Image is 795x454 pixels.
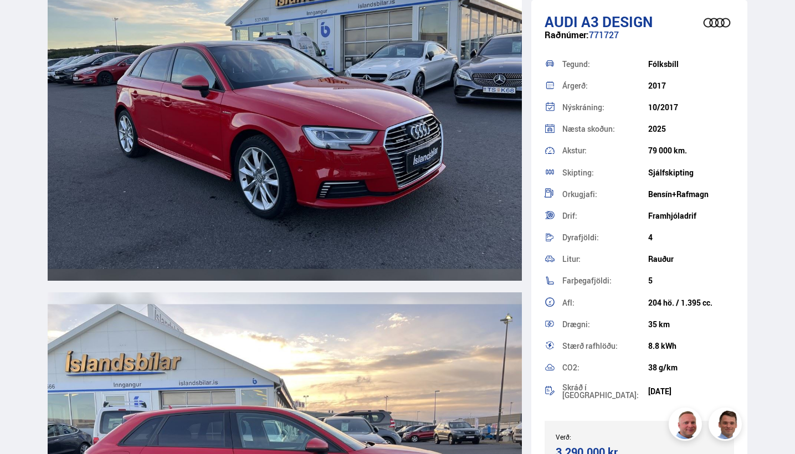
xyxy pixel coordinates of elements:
[710,409,743,442] img: FbJEzSuNWCJXmdc-.webp
[648,211,734,220] div: Framhjóladrif
[648,60,734,69] div: Fólksbíll
[648,233,734,242] div: 4
[562,321,648,328] div: Drægni:
[562,277,648,285] div: Farþegafjöldi:
[562,384,648,399] div: Skráð í [GEOGRAPHIC_DATA]:
[648,255,734,264] div: Rauður
[545,29,589,41] span: Raðnúmer:
[648,168,734,177] div: Sjálfskipting
[562,125,648,133] div: Næsta skoðun:
[562,364,648,372] div: CO2:
[648,103,734,112] div: 10/2017
[562,255,648,263] div: Litur:
[648,363,734,372] div: 38 g/km
[648,387,734,396] div: [DATE]
[562,234,648,241] div: Dyrafjöldi:
[695,6,739,40] img: brand logo
[648,190,734,199] div: Bensín+Rafmagn
[562,212,648,220] div: Drif:
[562,342,648,350] div: Stærð rafhlöðu:
[648,298,734,307] div: 204 hö. / 1.395 cc.
[562,299,648,307] div: Afl:
[581,12,653,32] span: A3 DESIGN
[648,320,734,329] div: 35 km
[670,409,704,442] img: siFngHWaQ9KaOqBr.png
[648,146,734,155] div: 79 000 km.
[562,190,648,198] div: Orkugjafi:
[556,433,639,441] div: Verð:
[562,147,648,154] div: Akstur:
[562,82,648,90] div: Árgerð:
[648,81,734,90] div: 2017
[648,342,734,350] div: 8.8 kWh
[562,60,648,68] div: Tegund:
[545,30,734,51] div: 771727
[648,276,734,285] div: 5
[562,104,648,111] div: Nýskráning:
[545,12,578,32] span: Audi
[562,169,648,177] div: Skipting:
[9,4,42,38] button: Opna LiveChat spjallviðmót
[648,125,734,133] div: 2025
